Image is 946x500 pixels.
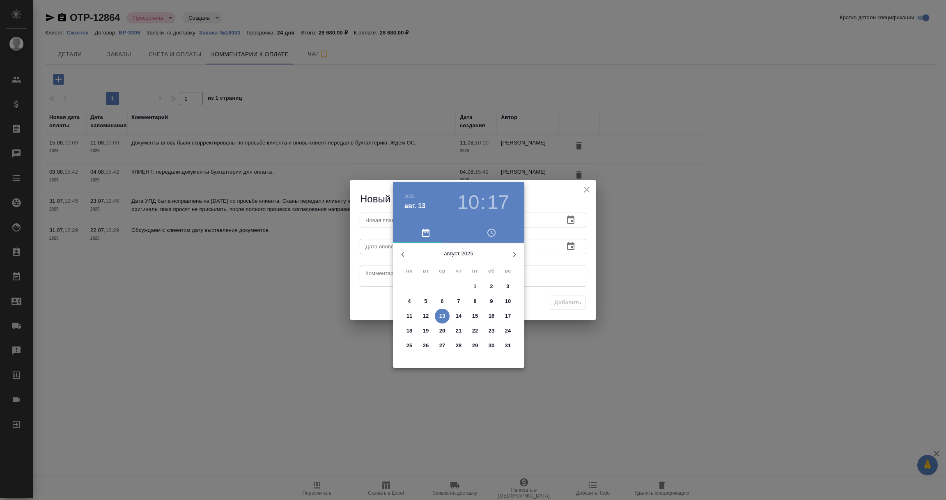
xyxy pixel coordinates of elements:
button: 31 [501,338,515,353]
p: 26 [423,342,429,350]
p: 31 [505,342,511,350]
p: 4 [408,297,411,305]
button: 22 [468,323,482,338]
button: 19 [418,323,433,338]
p: 23 [489,327,495,335]
button: 30 [484,338,499,353]
p: 15 [472,312,478,320]
p: 17 [505,312,511,320]
p: 12 [423,312,429,320]
button: 10 [457,191,479,214]
p: 13 [439,312,445,320]
button: 13 [435,309,450,323]
button: 23 [484,323,499,338]
button: 14 [451,309,466,323]
p: 28 [456,342,462,350]
button: 11 [402,309,417,323]
p: 14 [456,312,462,320]
button: 2025 [404,194,415,199]
p: 20 [439,327,445,335]
span: вт [418,267,433,275]
p: 11 [406,312,413,320]
button: 2 [484,279,499,294]
p: 24 [505,327,511,335]
button: 27 [435,338,450,353]
p: 8 [473,297,476,305]
button: 25 [402,338,417,353]
button: 8 [468,294,482,309]
p: 22 [472,327,478,335]
span: пт [468,267,482,275]
button: 7 [451,294,466,309]
p: 5 [424,297,427,305]
button: 9 [484,294,499,309]
p: 16 [489,312,495,320]
button: 28 [451,338,466,353]
button: 6 [435,294,450,309]
p: 7 [457,297,460,305]
span: чт [451,267,466,275]
button: 20 [435,323,450,338]
button: 21 [451,323,466,338]
button: 18 [402,323,417,338]
p: 30 [489,342,495,350]
span: пн [402,267,417,275]
p: 3 [506,282,509,291]
button: 17 [487,191,509,214]
button: 3 [501,279,515,294]
p: 6 [441,297,443,305]
button: авг. 13 [404,201,425,211]
button: 15 [468,309,482,323]
button: 12 [418,309,433,323]
button: 24 [501,323,515,338]
button: 4 [402,294,417,309]
p: 10 [505,297,511,305]
span: ср [435,267,450,275]
h3: : [480,191,485,214]
p: 29 [472,342,478,350]
p: 27 [439,342,445,350]
p: 1 [473,282,476,291]
p: 2 [490,282,493,291]
p: 19 [423,327,429,335]
button: 1 [468,279,482,294]
p: 25 [406,342,413,350]
span: вс [501,267,515,275]
button: 5 [418,294,433,309]
button: 26 [418,338,433,353]
button: 10 [501,294,515,309]
p: 9 [490,297,493,305]
p: 21 [456,327,462,335]
p: 18 [406,327,413,335]
button: 17 [501,309,515,323]
button: 16 [484,309,499,323]
span: сб [484,267,499,275]
p: август 2025 [413,250,505,258]
button: 29 [468,338,482,353]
